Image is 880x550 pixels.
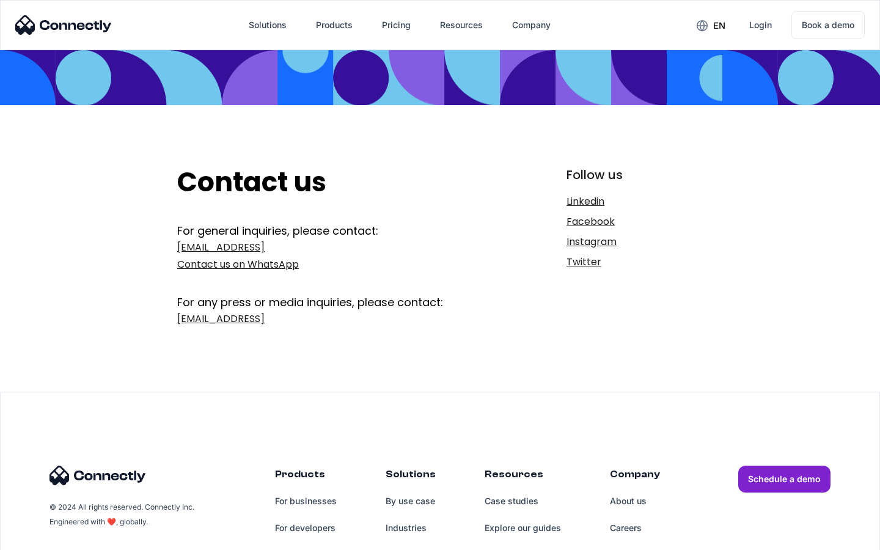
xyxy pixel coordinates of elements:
a: Careers [610,515,660,541]
a: Pricing [372,10,420,40]
div: For general inquiries, please contact: [177,223,487,239]
div: Company [610,466,660,488]
a: For businesses [275,488,337,515]
div: For any press or media inquiries, please contact: [177,276,487,310]
a: [EMAIL_ADDRESS]Contact us on WhatsApp [177,239,487,273]
a: About us [610,488,660,515]
div: © 2024 All rights reserved. Connectly Inc. Engineered with ❤️, globally. [50,500,196,529]
h2: Contact us [177,166,487,199]
div: Products [306,10,362,40]
a: Industries [386,515,436,541]
div: Solutions [239,10,296,40]
a: Case studies [485,488,561,515]
div: Company [512,16,551,34]
div: Resources [440,16,483,34]
div: Company [502,10,560,40]
a: Schedule a demo [738,466,831,493]
div: en [713,17,725,34]
a: [EMAIL_ADDRESS] [177,310,487,328]
a: Book a demo [791,11,865,39]
a: Login [739,10,782,40]
div: Resources [430,10,493,40]
a: Linkedin [566,193,703,210]
a: Facebook [566,213,703,230]
a: By use case [386,488,436,515]
div: en [687,16,735,34]
img: Connectly Logo [50,466,146,485]
a: Instagram [566,233,703,251]
div: Products [275,466,337,488]
div: Pricing [382,16,411,34]
div: Follow us [566,166,703,183]
div: Solutions [386,466,436,488]
img: Connectly Logo [15,15,112,35]
ul: Language list [24,529,73,546]
form: Get In Touch Form [177,223,487,331]
a: For developers [275,515,337,541]
div: Login [749,16,772,34]
div: Resources [485,466,561,488]
div: Products [316,16,353,34]
a: Twitter [566,254,703,271]
a: Explore our guides [485,515,561,541]
aside: Language selected: English [12,529,73,546]
div: Solutions [249,16,287,34]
